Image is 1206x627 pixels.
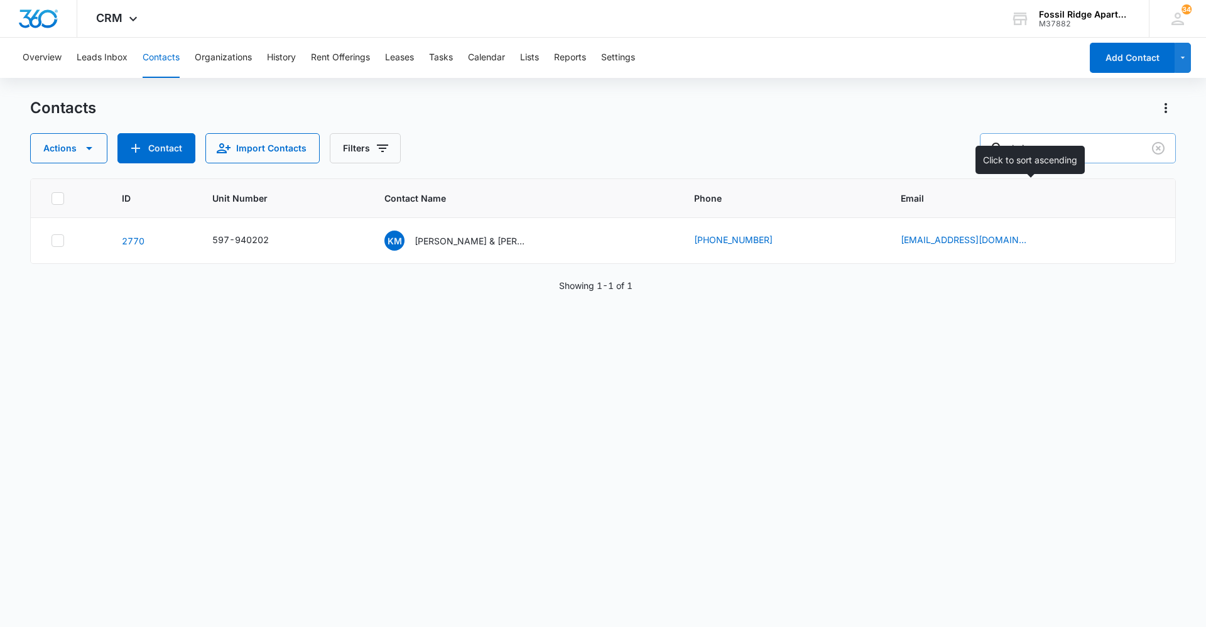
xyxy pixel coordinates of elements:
span: 34 [1182,4,1192,14]
button: Tasks [429,38,453,78]
button: History [267,38,296,78]
div: notifications count [1182,4,1192,14]
span: ID [122,192,164,205]
button: Filters [330,133,401,163]
span: CRM [96,11,122,25]
span: Contact Name [384,192,645,205]
div: 597-940202 [212,233,269,246]
button: Rent Offerings [311,38,370,78]
button: Add Contact [117,133,195,163]
button: Calendar [468,38,505,78]
h1: Contacts [30,99,96,117]
button: Add Contact [1090,43,1175,73]
button: Actions [1156,98,1176,118]
div: Contact Name - Kyiana Moreno & Irwing Machado - Select to Edit Field [384,231,550,251]
div: Email - kyianamoreno@gmail.com - Select to Edit Field [901,233,1049,248]
div: Phone - (970) 966-5280 - Select to Edit Field [694,233,795,248]
a: Navigate to contact details page for Kyiana Moreno & Irwing Machado [122,236,144,246]
div: account name [1039,9,1131,19]
div: Click to sort ascending [975,146,1085,174]
div: Unit Number - 597-940202 - Select to Edit Field [212,233,291,248]
button: Overview [23,38,62,78]
span: KM [384,231,405,251]
button: Clear [1148,138,1168,158]
input: Search Contacts [980,133,1176,163]
a: [PHONE_NUMBER] [694,233,773,246]
p: Showing 1-1 of 1 [559,279,633,292]
button: Leads Inbox [77,38,128,78]
a: [EMAIL_ADDRESS][DOMAIN_NAME] [901,233,1026,246]
span: Phone [694,192,853,205]
button: Settings [601,38,635,78]
button: Organizations [195,38,252,78]
button: Actions [30,133,107,163]
span: Email [901,192,1137,205]
button: Import Contacts [205,133,320,163]
div: account id [1039,19,1131,28]
p: [PERSON_NAME] & [PERSON_NAME] [415,234,528,248]
button: Reports [554,38,586,78]
button: Leases [385,38,414,78]
button: Contacts [143,38,180,78]
button: Lists [520,38,539,78]
span: Unit Number [212,192,354,205]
